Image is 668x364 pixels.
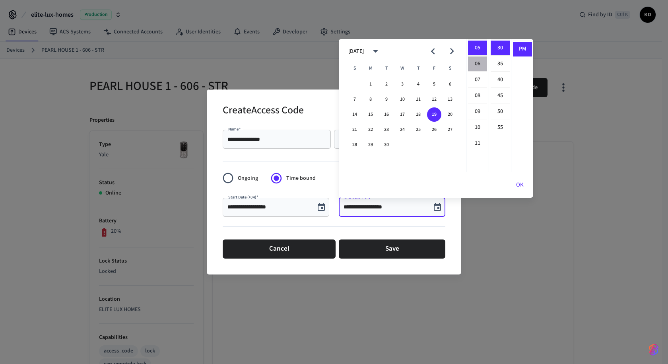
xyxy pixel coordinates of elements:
span: Thursday [411,60,425,76]
button: Previous month [423,42,442,60]
li: PM [513,42,532,56]
span: Wednesday [395,60,410,76]
li: 50 minutes [491,104,510,119]
button: Cancel [223,239,336,259]
button: 23 [379,123,394,137]
button: 11 [411,92,425,107]
button: 22 [363,123,378,137]
button: 8 [363,92,378,107]
h2: Create Access Code [223,99,304,123]
button: 16 [379,107,394,122]
ul: Select minutes [489,39,511,172]
ul: Select hours [466,39,489,172]
span: Ongoing [238,174,258,183]
button: 21 [348,123,362,137]
button: 12 [427,92,441,107]
div: [DATE] [348,47,364,56]
button: 19 [427,107,441,122]
li: 30 minutes [491,41,510,56]
span: Saturday [443,60,457,76]
li: 10 hours [468,120,487,135]
button: 7 [348,92,362,107]
button: 15 [363,107,378,122]
label: Start Date (+04) [228,194,258,200]
button: calendar view is open, switch to year view [366,42,385,60]
button: Save [339,239,445,259]
button: 13 [443,92,457,107]
li: 8 hours [468,88,487,103]
button: 17 [395,107,410,122]
button: Next month [443,42,461,60]
li: 11 hours [468,136,487,151]
button: 27 [443,123,457,137]
li: 55 minutes [491,120,510,135]
li: 40 minutes [491,72,510,88]
button: 4 [411,77,425,91]
button: 18 [411,107,425,122]
button: Choose date, selected date is Sep 19, 2025 [313,199,329,215]
button: 24 [395,123,410,137]
button: 9 [379,92,394,107]
button: 2 [379,77,394,91]
button: 1 [363,77,378,91]
button: 30 [379,138,394,152]
button: 26 [427,123,441,137]
span: Monday [363,60,378,76]
span: Friday [427,60,441,76]
button: 10 [395,92,410,107]
label: Name [228,126,241,132]
button: 25 [411,123,425,137]
span: Sunday [348,60,362,76]
li: 9 hours [468,104,487,119]
button: 28 [348,138,362,152]
button: 3 [395,77,410,91]
button: 20 [443,107,457,122]
button: OK [507,175,533,195]
li: 45 minutes [491,88,510,103]
button: 29 [363,138,378,152]
li: 6 hours [468,56,487,72]
button: Choose date, selected date is Sep 19, 2025 [429,199,445,215]
button: 5 [427,77,441,91]
label: End Date (+04) [344,194,372,200]
button: 6 [443,77,457,91]
li: 7 hours [468,72,487,88]
li: 35 minutes [491,56,510,72]
span: Tuesday [379,60,394,76]
img: SeamLogoGradient.69752ec5.svg [649,343,658,356]
ul: Select meridiem [511,39,533,172]
span: Time bound [286,174,316,183]
button: 14 [348,107,362,122]
li: 5 hours [468,41,487,56]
